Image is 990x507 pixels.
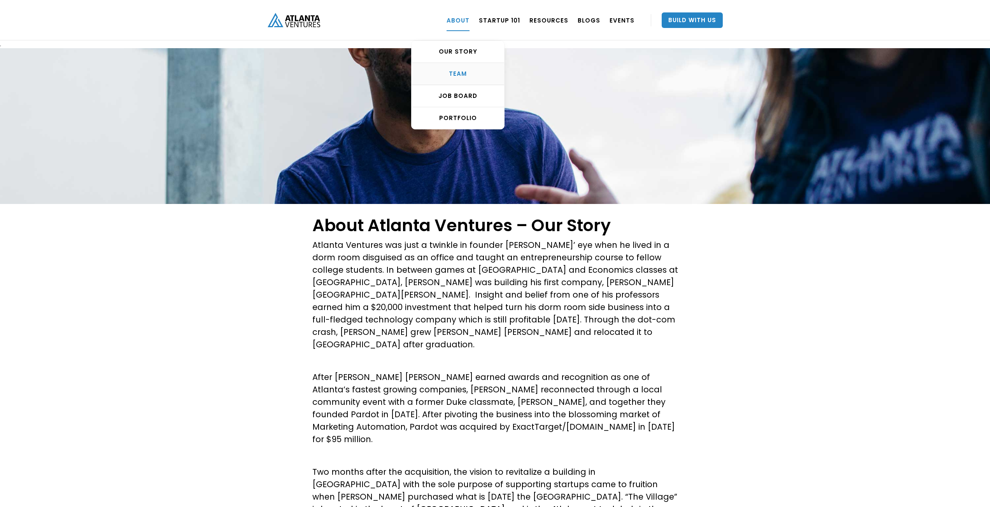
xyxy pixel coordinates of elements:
[610,9,634,31] a: EVENTS
[412,41,504,63] a: OUR STORY
[312,216,678,235] h1: About Atlanta Ventures – Our Story
[412,63,504,85] a: TEAM
[447,9,470,31] a: ABOUT
[412,92,504,100] div: Job Board
[412,70,504,78] div: TEAM
[412,107,504,129] a: PORTFOLIO
[412,85,504,107] a: Job Board
[529,9,568,31] a: RESOURCES
[412,114,504,122] div: PORTFOLIO
[312,239,678,351] p: Atlanta Ventures was just a twinkle in founder [PERSON_NAME]’ eye when he lived in a dorm room di...
[578,9,600,31] a: BLOGS
[312,371,678,446] p: After [PERSON_NAME] [PERSON_NAME] earned awards and recognition as one of Atlanta’s fastest growi...
[412,48,504,56] div: OUR STORY
[479,9,520,31] a: Startup 101
[662,12,723,28] a: Build With Us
